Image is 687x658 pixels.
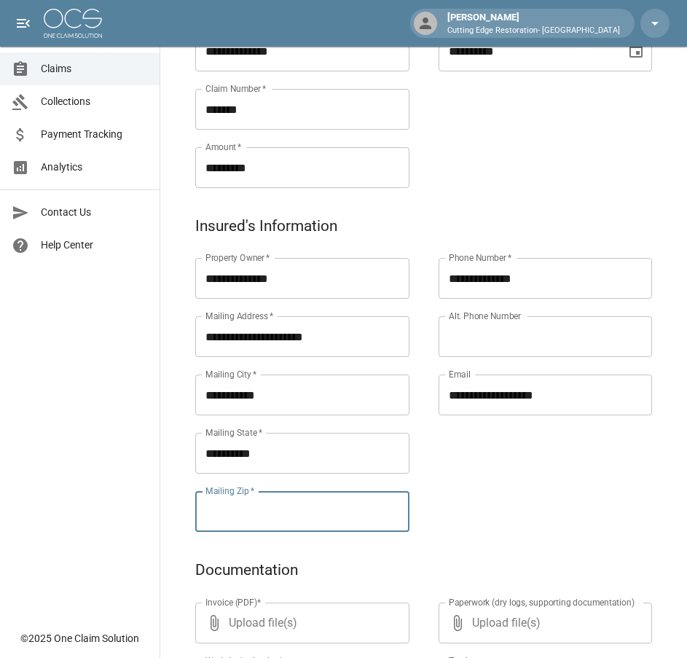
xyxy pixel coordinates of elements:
label: Property Owner [205,251,270,264]
span: Help Center [41,238,148,253]
label: Mailing Zip [205,485,255,497]
label: Mailing City [205,368,257,380]
label: Paperwork (dry logs, supporting documentation) [449,596,635,608]
label: Claim Number [205,82,266,95]
label: Mailing State [205,426,262,439]
label: Amount [205,141,242,153]
label: Email [449,368,471,380]
p: Cutting Edge Restoration- [GEOGRAPHIC_DATA] [447,25,620,37]
span: Claims [41,61,148,77]
span: Payment Tracking [41,127,148,142]
label: Phone Number [449,251,511,264]
div: © 2025 One Claim Solution [20,631,139,646]
div: [PERSON_NAME] [441,10,626,36]
span: Collections [41,94,148,109]
span: Upload file(s) [472,603,613,643]
button: open drawer [9,9,38,38]
label: Alt. Phone Number [449,310,521,322]
span: Contact Us [41,205,148,220]
span: Upload file(s) [229,603,370,643]
span: Analytics [41,160,148,175]
label: Mailing Address [205,310,273,322]
label: Invoice (PDF)* [205,596,262,608]
button: Choose date, selected date is Aug 18, 2025 [621,36,651,66]
img: ocs-logo-white-transparent.png [44,9,102,38]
